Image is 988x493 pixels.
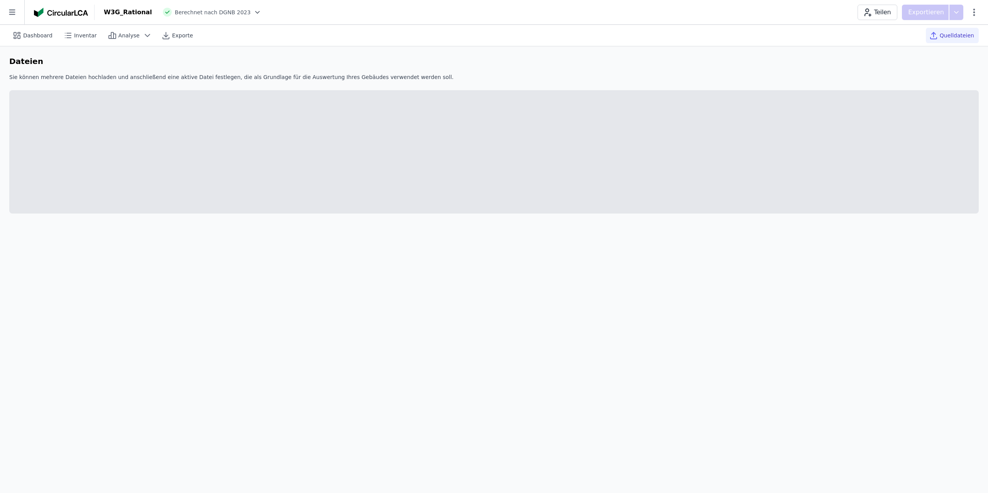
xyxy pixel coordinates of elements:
[104,8,152,17] div: W3G_Rational
[118,32,140,39] span: Analyse
[175,8,251,16] span: Berechnet nach DGNB 2023
[9,56,43,67] h6: Dateien
[9,73,979,87] div: Sie können mehrere Dateien hochladen und anschließend eine aktive Datei festlegen, die als Grundl...
[172,32,193,39] span: Exporte
[858,5,897,20] button: Teilen
[74,32,97,39] span: Inventar
[23,32,52,39] span: Dashboard
[940,32,974,39] span: Quelldateien
[34,8,88,17] img: Concular
[908,8,946,17] p: Exportieren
